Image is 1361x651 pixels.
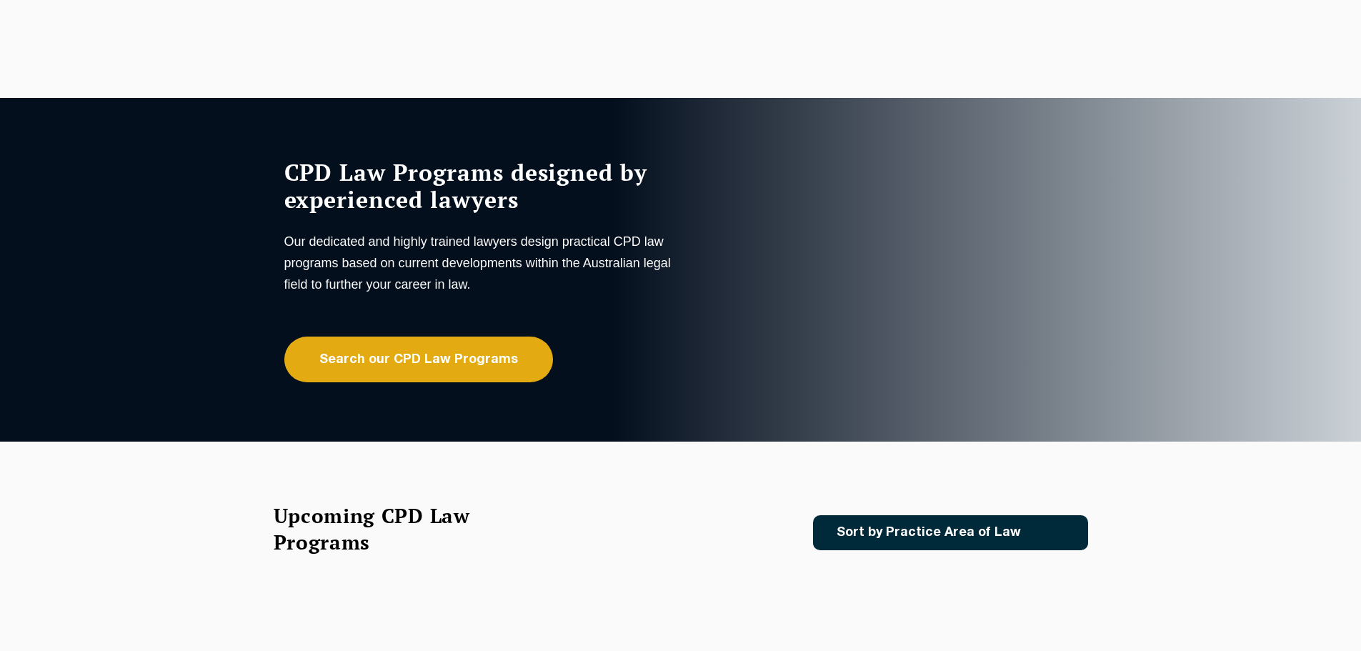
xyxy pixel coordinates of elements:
h2: Upcoming CPD Law Programs [274,502,506,555]
img: Icon [1044,527,1060,539]
p: Our dedicated and highly trained lawyers design practical CPD law programs based on current devel... [284,231,677,295]
h1: CPD Law Programs designed by experienced lawyers [284,159,677,213]
a: Search our CPD Law Programs [284,337,553,382]
a: Sort by Practice Area of Law [813,515,1088,550]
